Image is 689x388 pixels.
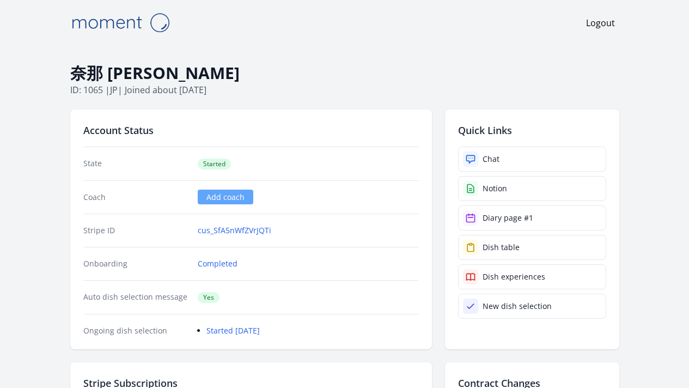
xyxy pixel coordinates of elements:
[458,123,606,138] h2: Quick Links
[198,258,237,269] a: Completed
[83,325,190,336] dt: Ongoing dish selection
[83,123,419,138] h2: Account Status
[458,176,606,201] a: Notion
[586,16,615,29] a: Logout
[483,154,499,165] div: Chat
[458,235,606,260] a: Dish table
[66,9,175,37] img: Moment
[110,84,118,96] span: jp
[198,225,271,236] a: cus_SfA5nWfZVrJQTi
[458,294,606,319] a: New dish selection
[70,63,619,83] h1: 奈那 [PERSON_NAME]
[483,183,507,194] div: Notion
[70,83,619,96] p: ID: 1065 | | Joined about [DATE]
[483,271,545,282] div: Dish experiences
[198,190,253,204] a: Add coach
[198,292,219,303] span: Yes
[206,325,260,336] a: Started [DATE]
[458,147,606,172] a: Chat
[83,292,190,303] dt: Auto dish selection message
[483,242,520,253] div: Dish table
[83,258,190,269] dt: Onboarding
[83,158,190,169] dt: State
[83,192,190,203] dt: Coach
[458,205,606,231] a: Diary page #1
[483,213,533,223] div: Diary page #1
[458,264,606,289] a: Dish experiences
[83,225,190,236] dt: Stripe ID
[198,159,231,169] span: Started
[483,301,552,312] div: New dish selection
